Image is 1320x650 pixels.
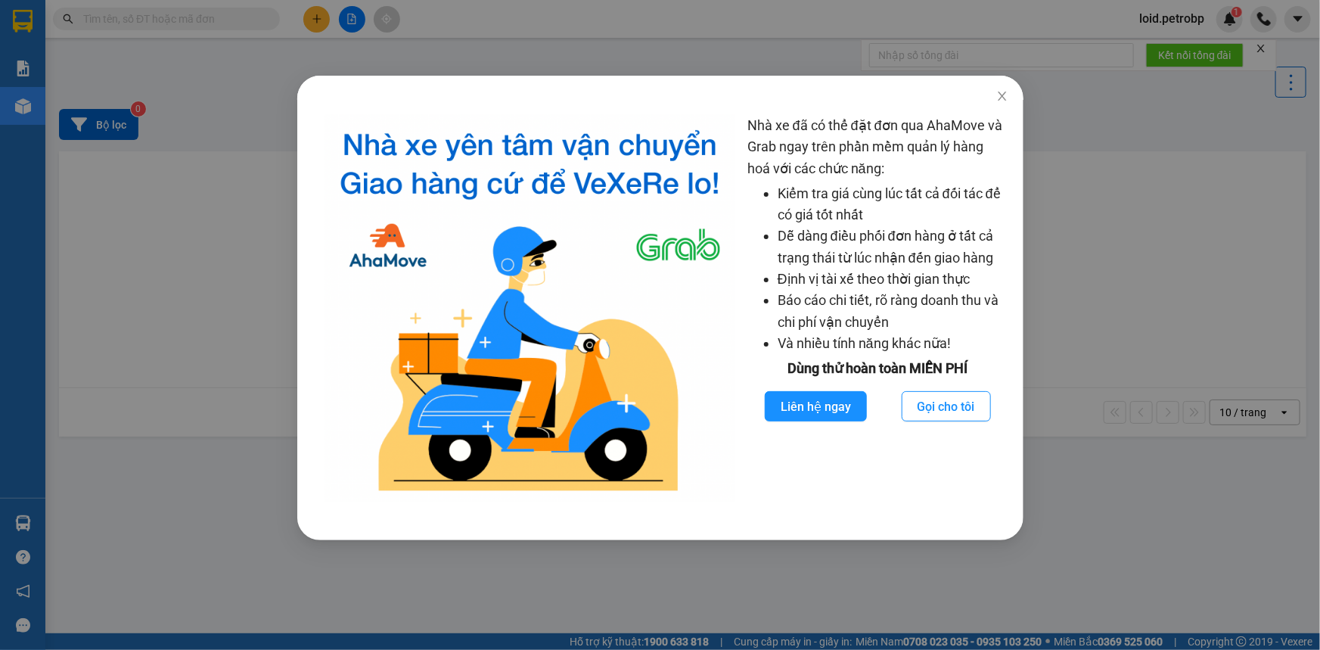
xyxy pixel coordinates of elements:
button: Gọi cho tôi [901,391,990,421]
span: Gọi cho tôi [917,397,974,416]
li: Báo cáo chi tiết, rõ ràng doanh thu và chi phí vận chuyển [777,290,1008,333]
div: Nhà xe đã có thể đặt đơn qua AhaMove và Grab ngay trên phần mềm quản lý hàng hoá với các chức năng: [747,115,1008,502]
span: Liên hệ ngay [780,397,850,416]
li: Kiểm tra giá cùng lúc tất cả đối tác để có giá tốt nhất [777,183,1008,226]
li: Và nhiều tính năng khác nữa! [777,333,1008,354]
li: Định vị tài xế theo thời gian thực [777,269,1008,290]
li: Dễ dàng điều phối đơn hàng ở tất cả trạng thái từ lúc nhận đến giao hàng [777,225,1008,269]
div: Dùng thử hoàn toàn MIỄN PHÍ [747,358,1008,379]
button: Close [980,76,1023,118]
button: Liên hệ ngay [764,391,866,421]
span: close [995,90,1008,102]
img: logo [325,115,735,502]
